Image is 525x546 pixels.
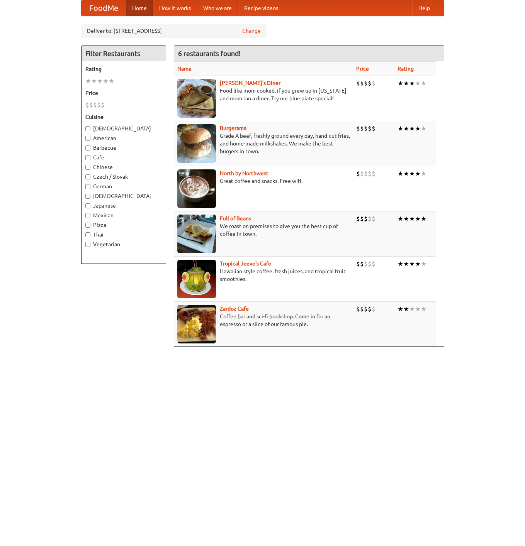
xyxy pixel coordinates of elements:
[85,213,90,218] input: Mexican
[126,0,153,16] a: Home
[85,154,162,161] label: Cafe
[97,77,103,85] li: ★
[403,124,409,133] li: ★
[360,79,364,88] li: $
[85,194,90,199] input: [DEMOGRAPHIC_DATA]
[220,80,280,86] b: [PERSON_NAME]'s Diner
[177,215,216,253] img: beans.jpg
[177,313,350,328] p: Coffee bar and sci-fi bookshop. Come in for an espresso or a slice of our famous pie.
[238,0,284,16] a: Recipe videos
[398,169,403,178] li: ★
[177,124,216,163] img: burgerama.jpg
[85,192,162,200] label: [DEMOGRAPHIC_DATA]
[153,0,197,16] a: How it works
[360,215,364,223] li: $
[421,79,426,88] li: ★
[360,124,364,133] li: $
[356,305,360,313] li: $
[356,66,369,72] a: Price
[85,202,162,210] label: Japanese
[415,79,421,88] li: ★
[372,260,375,268] li: $
[409,215,415,223] li: ★
[368,169,372,178] li: $
[364,169,368,178] li: $
[356,79,360,88] li: $
[364,260,368,268] li: $
[109,77,114,85] li: ★
[360,260,364,268] li: $
[177,222,350,238] p: We roast on premises to give you the best cup of coffee in town.
[85,165,90,170] input: Chinese
[415,169,421,178] li: ★
[372,215,375,223] li: $
[85,183,162,190] label: German
[356,215,360,223] li: $
[85,163,162,171] label: Chinese
[85,242,90,247] input: Vegetarian
[177,79,216,118] img: sallys.jpg
[398,124,403,133] li: ★
[372,305,375,313] li: $
[85,223,90,228] input: Pizza
[220,215,251,221] a: Full of Beans
[368,260,372,268] li: $
[403,79,409,88] li: ★
[97,101,101,109] li: $
[220,170,268,176] a: North by Northwest
[85,136,90,141] input: American
[421,305,426,313] li: ★
[177,169,216,208] img: north.jpg
[409,124,415,133] li: ★
[403,260,409,268] li: ★
[220,125,246,131] a: Burgerama
[177,132,350,155] p: Grade A beef, freshly ground every day, hand-cut fries, and home-made milkshakes. We make the bes...
[421,260,426,268] li: ★
[398,215,403,223] li: ★
[360,305,364,313] li: $
[85,184,90,189] input: German
[415,215,421,223] li: ★
[85,221,162,229] label: Pizza
[85,126,90,131] input: [DEMOGRAPHIC_DATA]
[93,101,97,109] li: $
[85,144,162,152] label: Barbecue
[85,174,90,179] input: Czech / Slovak
[177,177,350,185] p: Great coffee and snacks. Free wifi.
[398,260,403,268] li: ★
[85,232,90,237] input: Thai
[364,305,368,313] li: $
[421,215,426,223] li: ★
[409,260,415,268] li: ★
[85,113,162,121] h5: Cuisine
[360,169,364,178] li: $
[197,0,238,16] a: Who we are
[398,305,403,313] li: ★
[85,134,162,142] label: American
[85,125,162,132] label: [DEMOGRAPHIC_DATA]
[403,305,409,313] li: ★
[85,203,90,208] input: Japanese
[177,305,216,343] img: zardoz.jpg
[356,260,360,268] li: $
[364,124,368,133] li: $
[409,305,415,313] li: ★
[421,169,426,178] li: ★
[89,101,93,109] li: $
[398,79,403,88] li: ★
[372,79,375,88] li: $
[220,260,271,267] a: Tropical Jeeve's Cafe
[85,231,162,238] label: Thai
[91,77,97,85] li: ★
[85,89,162,97] h5: Price
[85,65,162,73] h5: Rating
[368,305,372,313] li: $
[178,50,241,57] ng-pluralize: 6 restaurants found!
[82,46,166,61] h4: Filter Restaurants
[398,66,414,72] a: Rating
[368,79,372,88] li: $
[409,79,415,88] li: ★
[85,77,91,85] li: ★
